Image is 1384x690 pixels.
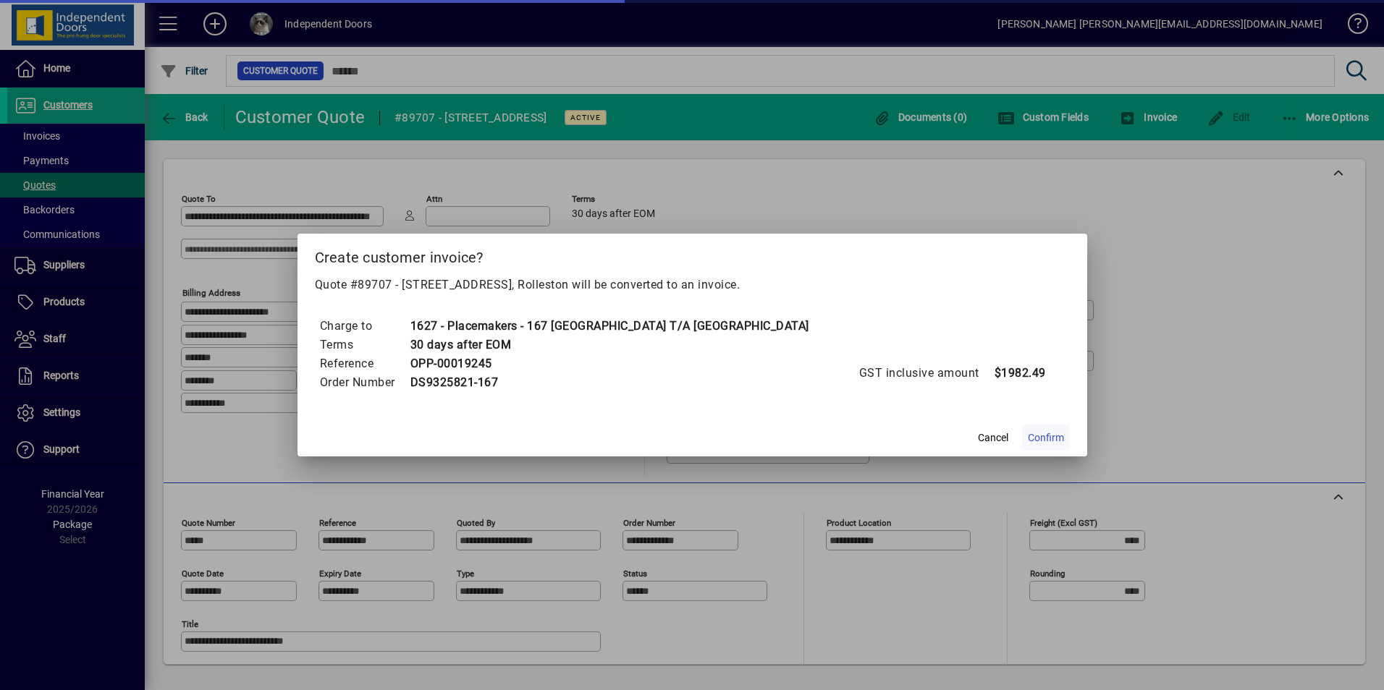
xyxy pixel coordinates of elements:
[858,364,994,383] td: GST inclusive amount
[1022,425,1070,451] button: Confirm
[298,234,1087,276] h2: Create customer invoice?
[994,364,1052,383] td: $1982.49
[410,336,809,354] td: 30 days after EOM
[410,354,809,373] td: OPP-00019245
[319,317,410,336] td: Charge to
[410,373,809,392] td: DS9325821-167
[315,276,1070,294] p: Quote #89707 - [STREET_ADDRESS], Rolleston will be converted to an invoice.
[1028,430,1064,446] span: Confirm
[978,430,1008,446] span: Cancel
[970,425,1016,451] button: Cancel
[319,336,410,354] td: Terms
[410,317,809,336] td: 1627 - Placemakers - 167 [GEOGRAPHIC_DATA] T/A [GEOGRAPHIC_DATA]
[319,354,410,373] td: Reference
[319,373,410,392] td: Order Number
